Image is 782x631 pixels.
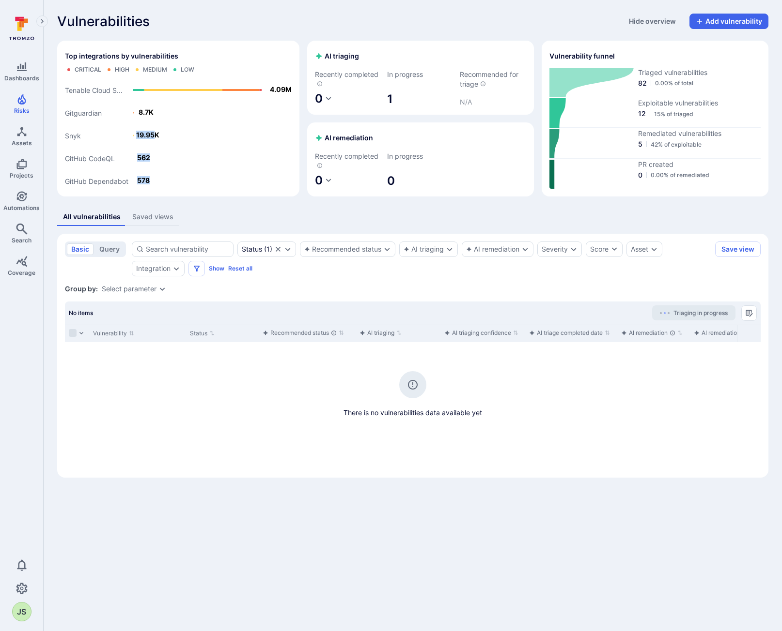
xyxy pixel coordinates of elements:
svg: Top integrations by vulnerabilities bar [65,77,292,189]
input: Search vulnerability [146,244,229,254]
span: Triaging in progress [673,309,728,316]
div: Score [590,244,609,254]
span: 0 [387,173,454,189]
span: Recommended for triage [460,70,526,89]
div: Recommended status [304,245,381,253]
text: Snyk [65,132,81,140]
button: Status(1) [242,245,272,253]
span: Dashboards [4,75,39,82]
div: no results [65,342,761,418]
text: 8.7K [139,108,154,116]
span: Projects [10,172,33,179]
div: Jason Schavel [12,602,31,621]
span: No items [69,309,93,316]
button: Expand dropdown [383,245,391,253]
button: Reset all [228,265,252,272]
button: Select parameter [102,285,156,293]
div: Saved views [132,212,173,222]
div: Asset [631,245,648,253]
button: Save view [715,241,761,257]
h2: Vulnerability funnel [549,51,615,61]
text: 19.95K [136,131,159,139]
span: Group by: [65,284,98,294]
button: Expand dropdown [172,265,180,272]
button: Show [209,265,224,272]
div: ( 1 ) [242,245,272,253]
div: Recommended status [263,328,337,338]
svg: Vulnerabilities with critical and high severity from supported integrations (SCA/SAST/CSPM) that ... [480,81,486,87]
div: Medium [143,66,167,74]
span: Coverage [8,269,35,276]
span: 0 [315,91,323,105]
span: 42% of exploitable [651,141,702,148]
button: Sort by function(){return k.createElement(hN.A,{direction:"row",alignItems:"center",gap:4},k.crea... [444,329,518,337]
span: Top integrations by vulnerabilities [65,51,178,61]
span: 1 [387,91,454,107]
span: There is no vulnerabilities data available yet [65,408,761,418]
div: AI triaging [360,328,394,338]
button: Sort by Vulnerability [93,330,134,337]
span: Recently completed [315,151,381,171]
span: Select all rows [69,329,77,337]
span: Risks [14,107,30,114]
text: Tenable Cloud S... [65,86,123,94]
button: Sort by function(){return k.createElement(hN.A,{direction:"row",alignItems:"center",gap:4},k.crea... [621,329,683,337]
button: 0 [315,91,332,107]
button: Expand navigation menu [36,15,48,27]
button: AI remediation [466,245,519,253]
button: Integration [136,265,171,272]
span: 82 [638,78,647,88]
span: Search [12,237,31,244]
div: All vulnerabilities [63,212,121,222]
div: AI triaging confidence [444,328,511,338]
button: Expand dropdown [570,245,578,253]
svg: AI remediated vulnerabilities in the last 7 days [317,163,323,168]
svg: AI triaged vulnerabilities in the last 7 days [317,81,323,87]
div: High [115,66,129,74]
span: 0.00% of remediated [651,171,709,179]
span: 12 [638,109,646,119]
div: AI triage completed date [529,328,603,338]
button: Expand dropdown [446,245,454,253]
text: 4.09M [270,85,292,93]
div: AI remediation [621,328,675,338]
button: 0 [315,173,332,189]
button: AI triaging [404,245,444,253]
text: 578 [137,176,150,184]
h2: AI remediation [315,133,373,143]
button: Sort by function(){return k.createElement(hN.A,{direction:"row",alignItems:"center",gap:4},k.crea... [360,329,402,337]
span: Remediated vulnerabilities [638,129,761,138]
span: 5 [638,139,642,149]
i: Expand navigation menu [39,17,46,26]
text: GitHub CodeQL [65,154,115,163]
div: Critical [75,66,101,74]
text: GitHub Dependabot [65,177,128,185]
div: assets tabs [57,208,768,226]
span: PR created [638,160,761,169]
span: Exploitable vulnerabilities [638,98,761,108]
button: basic [67,243,94,255]
span: Triaged vulnerabilities [638,68,761,77]
div: grouping parameters [102,285,166,293]
button: Manage columns [741,305,757,321]
p: N/A [460,97,526,107]
button: Sort by Status [190,330,215,337]
div: Top integrations by vulnerabilities [57,41,299,196]
button: Score [586,241,623,257]
button: Severity [542,245,568,253]
button: Expand dropdown [158,285,166,293]
span: Vulnerabilities [57,14,150,29]
span: In progress [387,70,454,79]
button: Add vulnerability [689,14,768,29]
button: Sort by function(){return k.createElement(hN.A,{direction:"row",alignItems:"center",gap:4},k.crea... [529,329,610,337]
span: Automations [3,204,40,211]
button: Hide overview [623,14,682,29]
button: query [95,243,124,255]
text: Gitguardian [65,109,102,118]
